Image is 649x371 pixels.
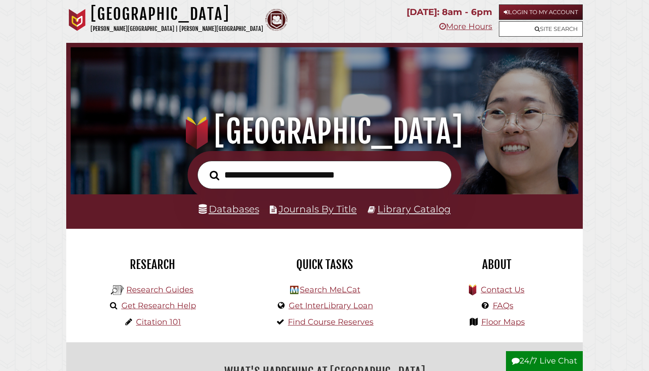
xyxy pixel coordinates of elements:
a: Site Search [499,21,583,37]
a: Research Guides [126,285,193,295]
a: Floor Maps [481,317,525,327]
h2: About [417,257,576,272]
a: Find Course Reserves [288,317,374,327]
a: More Hours [439,22,492,31]
button: Search [205,168,224,183]
a: FAQs [493,301,513,310]
a: Databases [199,203,259,215]
a: Login to My Account [499,4,583,20]
h1: [GEOGRAPHIC_DATA] [91,4,263,24]
img: Calvin University [66,9,88,31]
img: Hekman Library Logo [111,284,124,297]
img: Calvin Theological Seminary [265,9,287,31]
p: [DATE]: 8am - 6pm [407,4,492,20]
a: Library Catalog [377,203,451,215]
a: Get Research Help [121,301,196,310]
a: Contact Us [481,285,524,295]
h1: [GEOGRAPHIC_DATA] [80,112,569,151]
a: Citation 101 [136,317,181,327]
h2: Research [73,257,232,272]
a: Get InterLibrary Loan [289,301,373,310]
a: Search MeLCat [300,285,360,295]
a: Journals By Title [279,203,357,215]
img: Hekman Library Logo [290,286,298,294]
p: [PERSON_NAME][GEOGRAPHIC_DATA] | [PERSON_NAME][GEOGRAPHIC_DATA] [91,24,263,34]
i: Search [210,170,219,181]
h2: Quick Tasks [245,257,404,272]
